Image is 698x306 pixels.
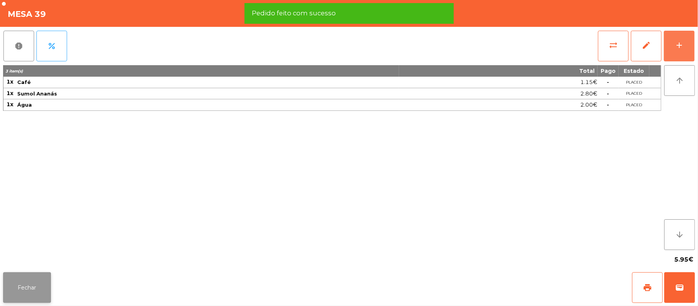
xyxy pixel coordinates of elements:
[17,102,32,108] span: Água
[7,78,13,85] span: 1x
[642,41,651,50] span: edit
[675,230,684,239] i: arrow_downward
[7,101,13,108] span: 1x
[664,31,695,61] button: add
[675,283,684,292] span: wallet
[14,41,23,51] span: report
[609,41,618,50] span: sync_alt
[580,89,597,99] span: 2.80€
[36,31,67,61] button: percent
[632,272,663,303] button: print
[664,219,695,250] button: arrow_downward
[5,69,23,74] span: 3 item(s)
[47,41,56,51] span: percent
[664,272,695,303] button: wallet
[7,90,13,97] span: 1x
[598,65,619,77] th: Pago
[17,79,31,85] span: Café
[675,76,684,85] i: arrow_upward
[643,283,652,292] span: print
[607,90,609,97] span: -
[252,8,336,18] span: Pedido feito com sucesso
[607,101,609,108] span: -
[664,65,695,96] button: arrow_upward
[619,88,649,100] td: PLACED
[607,79,609,86] span: -
[3,31,34,61] button: report
[631,31,662,61] button: edit
[8,8,46,20] h4: Mesa 39
[580,100,597,110] span: 2.00€
[399,65,598,77] th: Total
[598,31,629,61] button: sync_alt
[675,41,684,50] div: add
[674,254,693,265] span: 5.95€
[580,77,597,87] span: 1.15€
[619,65,649,77] th: Estado
[17,90,57,97] span: Sumol Ananás
[619,99,649,111] td: PLACED
[3,272,51,303] button: Fechar
[619,77,649,88] td: PLACED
